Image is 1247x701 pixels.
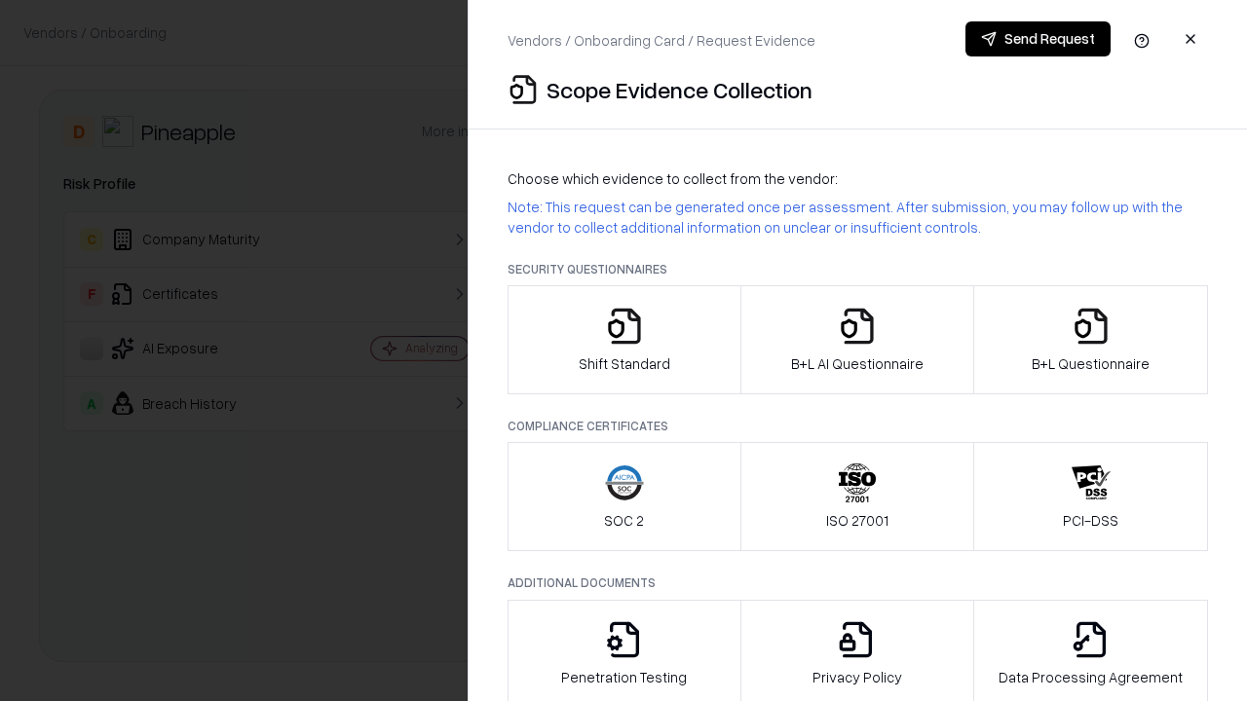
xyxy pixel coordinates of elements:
p: B+L AI Questionnaire [791,353,924,374]
button: Shift Standard [508,285,741,394]
p: Security Questionnaires [508,261,1208,277]
p: Penetration Testing [561,667,687,687]
p: ISO 27001 [826,510,888,531]
p: Compliance Certificates [508,418,1208,434]
p: Scope Evidence Collection [547,74,812,105]
p: B+L Questionnaire [1032,353,1150,374]
button: SOC 2 [508,442,741,551]
p: Vendors / Onboarding Card / Request Evidence [508,30,815,51]
button: Send Request [965,21,1111,56]
p: SOC 2 [604,510,644,531]
button: B+L AI Questionnaire [740,285,975,394]
p: PCI-DSS [1063,510,1118,531]
p: Data Processing Agreement [999,667,1183,687]
button: PCI-DSS [973,442,1208,551]
p: Privacy Policy [812,667,902,687]
p: Note: This request can be generated once per assessment. After submission, you may follow up with... [508,197,1208,238]
button: B+L Questionnaire [973,285,1208,394]
p: Choose which evidence to collect from the vendor: [508,168,1208,189]
p: Additional Documents [508,574,1208,591]
p: Shift Standard [579,353,670,374]
button: ISO 27001 [740,442,975,551]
